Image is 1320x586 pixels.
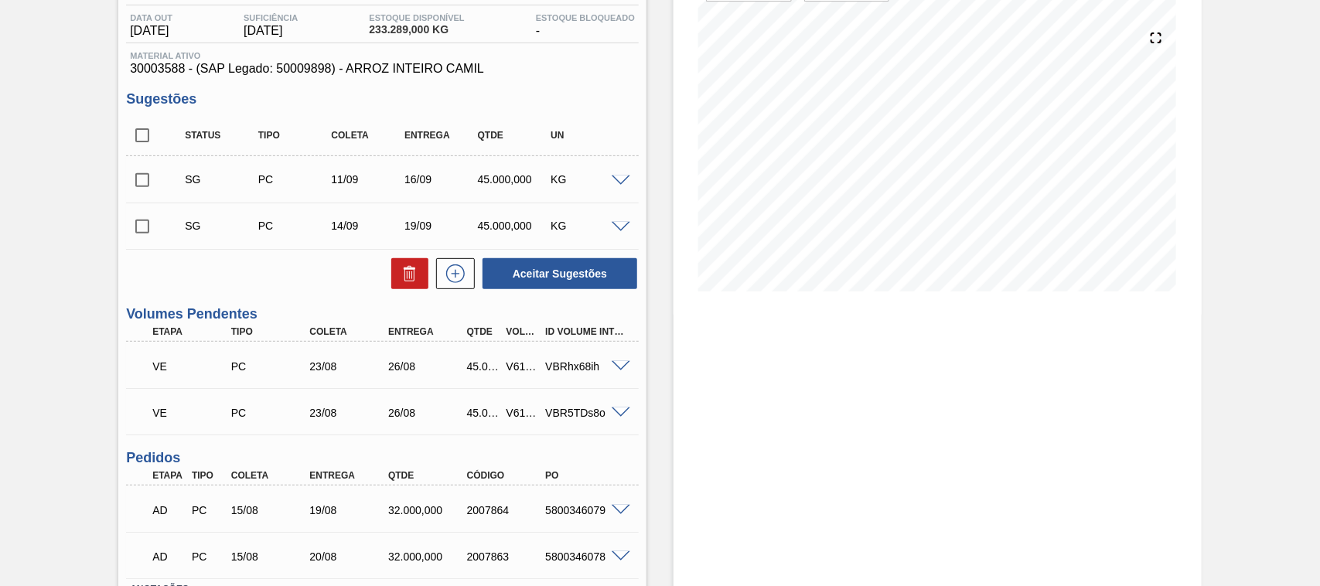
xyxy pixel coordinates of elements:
div: Pedido de Compra [254,173,335,186]
div: Coleta [227,470,315,481]
span: 30003588 - (SAP Legado: 50009898) - ARROZ INTEIRO CAMIL [130,62,635,76]
div: Qtde [474,130,554,141]
p: VE [152,407,232,419]
div: Tipo [227,326,315,337]
div: Sugestão Criada [181,220,261,232]
h3: Pedidos [126,450,639,466]
h3: Sugestões [126,91,639,107]
div: Sugestão Criada [181,173,261,186]
span: 233.289,000 KG [369,24,464,36]
div: 19/09/2025 [401,220,481,232]
div: 2007863 [463,550,551,563]
div: Pedido de Compra [188,550,228,563]
div: Etapa [148,326,236,337]
div: PO [541,470,629,481]
div: VBRhx68ih [541,360,629,373]
div: Aceitar Sugestões [475,257,639,291]
span: Data out [130,13,172,22]
div: Volume Enviado para Transporte [148,396,236,430]
div: Pedido de Compra [227,407,315,419]
div: 19/08/2025 [305,504,393,516]
div: - [532,13,639,38]
div: Volume Portal [503,326,543,337]
div: 45.000,000 [463,407,503,419]
div: Pedido de Compra [188,504,228,516]
div: 15/08/2025 [227,550,315,563]
div: Código [463,470,551,481]
button: Aceitar Sugestões [483,258,637,289]
p: AD [152,504,185,516]
span: Estoque Disponível [369,13,464,22]
div: Entrega [305,470,393,481]
div: KG [547,173,627,186]
div: 20/08/2025 [305,550,393,563]
div: Aguardando Descarga [148,540,189,574]
div: Coleta [327,130,408,141]
div: Qtde [463,326,503,337]
div: 14/09/2025 [327,220,408,232]
div: Coleta [305,326,393,337]
div: 11/09/2025 [327,173,408,186]
div: Tipo [254,130,335,141]
div: VBR5TDs8o [541,407,629,419]
div: Etapa [148,470,189,481]
div: 5800346079 [541,504,629,516]
div: Nova sugestão [428,258,475,289]
div: Entrega [401,130,481,141]
div: Entrega [384,326,472,337]
div: Excluir Sugestões [384,258,428,289]
div: 23/08/2025 [305,360,393,373]
div: 26/08/2025 [384,407,472,419]
p: AD [152,550,185,563]
div: Pedido de Compra [254,220,335,232]
div: Volume Enviado para Transporte [148,349,236,383]
div: Status [181,130,261,141]
div: 26/08/2025 [384,360,472,373]
div: 32.000,000 [384,504,472,516]
div: V617179 [503,360,543,373]
div: Qtde [384,470,472,481]
div: 5800346078 [541,550,629,563]
p: VE [152,360,232,373]
span: Estoque Bloqueado [536,13,635,22]
div: 45.000,000 [474,220,554,232]
span: Suficiência [244,13,298,22]
div: KG [547,220,627,232]
div: 45.000,000 [474,173,554,186]
div: 15/08/2025 [227,504,315,516]
div: 23/08/2025 [305,407,393,419]
h3: Volumes Pendentes [126,306,639,322]
div: Id Volume Interno [541,326,629,337]
div: Tipo [188,470,228,481]
div: UN [547,130,627,141]
div: 16/09/2025 [401,173,481,186]
div: 32.000,000 [384,550,472,563]
div: Pedido de Compra [227,360,315,373]
span: [DATE] [244,24,298,38]
div: Aguardando Descarga [148,493,189,527]
div: V617180 [503,407,543,419]
div: 45.000,000 [463,360,503,373]
div: 2007864 [463,504,551,516]
span: Material ativo [130,51,635,60]
span: [DATE] [130,24,172,38]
